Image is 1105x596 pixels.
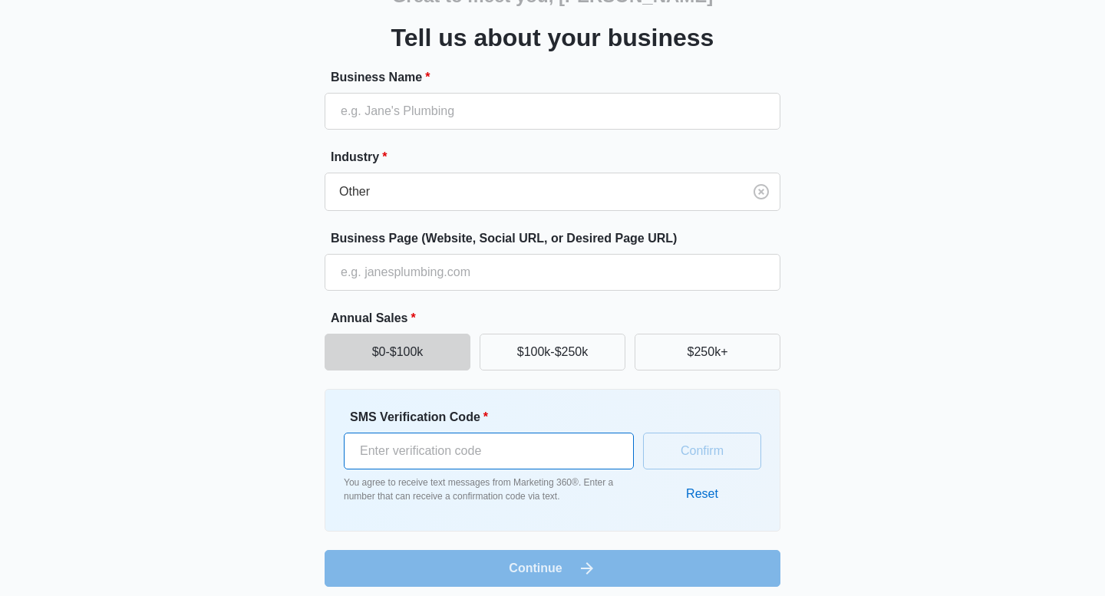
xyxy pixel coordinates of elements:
[350,408,640,426] label: SMS Verification Code
[325,334,470,370] button: $0-$100k
[325,254,780,291] input: e.g. janesplumbing.com
[671,476,734,512] button: Reset
[480,334,625,370] button: $100k-$250k
[331,148,787,166] label: Industry
[331,68,787,87] label: Business Name
[331,309,787,328] label: Annual Sales
[635,334,780,370] button: $250k+
[325,93,780,130] input: e.g. Jane's Plumbing
[331,229,787,248] label: Business Page (Website, Social URL, or Desired Page URL)
[344,433,634,469] input: Enter verification code
[749,179,773,204] button: Clear
[344,476,634,503] p: You agree to receive text messages from Marketing 360®. Enter a number that can receive a confirm...
[391,19,714,56] h3: Tell us about your business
